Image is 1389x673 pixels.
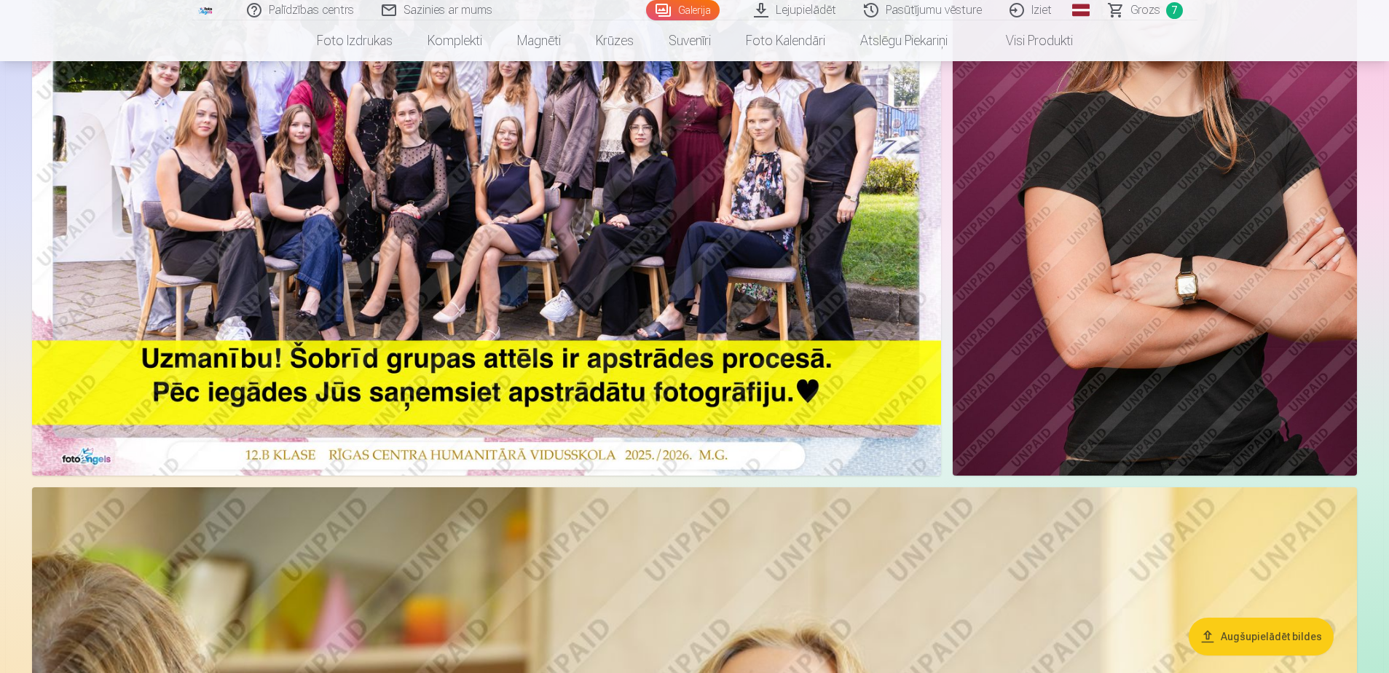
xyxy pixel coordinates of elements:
span: 7 [1166,2,1183,19]
a: Komplekti [410,20,500,61]
a: Foto izdrukas [299,20,410,61]
button: Augšupielādēt bildes [1189,618,1334,656]
span: Grozs [1130,1,1160,19]
a: Magnēti [500,20,578,61]
a: Krūzes [578,20,651,61]
a: Foto kalendāri [728,20,843,61]
img: /fa1 [198,6,214,15]
a: Atslēgu piekariņi [843,20,965,61]
a: Visi produkti [965,20,1090,61]
a: Suvenīri [651,20,728,61]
